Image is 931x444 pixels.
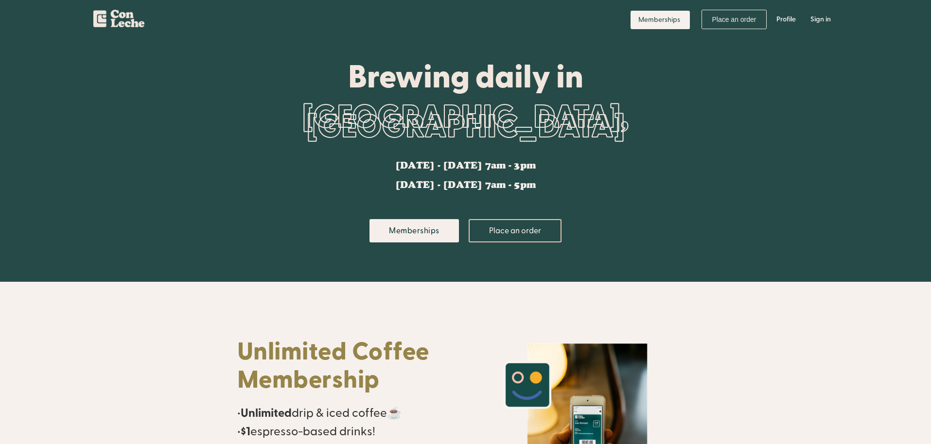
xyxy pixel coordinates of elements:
strong: $1 [241,424,250,439]
strong: Unlimited [241,406,292,421]
div: Brewing daily in [237,59,694,93]
a: Memberships [631,11,690,29]
div: [DATE] - [DATE] 7am - 3pm [DATE] - [DATE] 7am - 5pm [395,161,536,190]
div: [GEOGRAPHIC_DATA], [GEOGRAPHIC_DATA] [237,93,694,152]
a: home [93,5,144,31]
a: Sign in [803,5,838,34]
a: Place an order [469,219,562,242]
a: Place an order [702,10,766,29]
a: Memberships [369,219,459,242]
h1: Unlimited Coffee Membership [237,338,456,394]
a: Profile [769,5,803,34]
